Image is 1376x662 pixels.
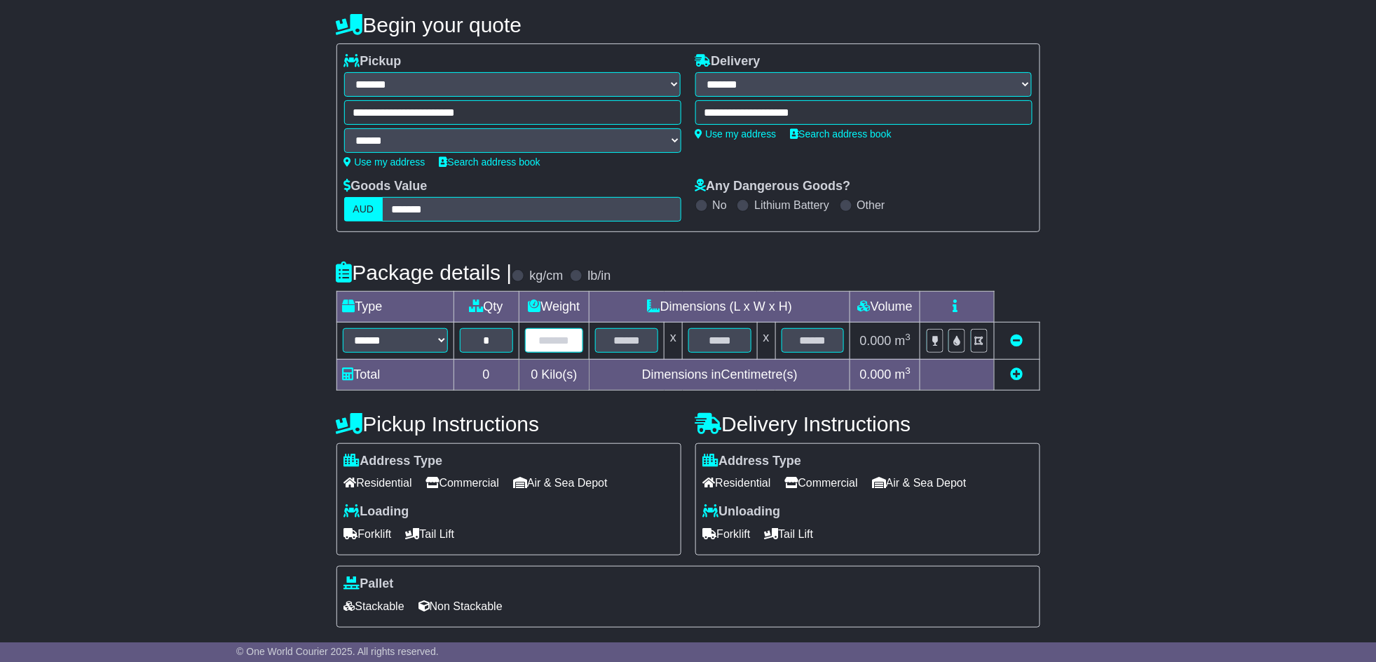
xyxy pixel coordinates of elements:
label: AUD [344,197,383,222]
label: Any Dangerous Goods? [695,179,851,194]
a: Add new item [1011,367,1023,381]
h4: Delivery Instructions [695,412,1040,435]
td: Total [336,359,454,390]
label: Goods Value [344,179,428,194]
td: Volume [850,292,920,323]
label: lb/in [587,269,611,284]
label: Address Type [344,454,443,469]
label: Other [857,198,885,212]
span: Commercial [785,472,858,494]
span: Forklift [703,523,751,545]
label: Unloading [703,504,781,520]
label: Address Type [703,454,802,469]
label: Lithium Battery [754,198,829,212]
td: Dimensions in Centimetre(s) [590,359,850,390]
span: Non Stackable [418,595,503,617]
a: Search address book [440,156,540,168]
label: No [713,198,727,212]
span: Stackable [344,595,404,617]
span: Air & Sea Depot [513,472,608,494]
td: 0 [454,359,519,390]
h4: Package details | [336,261,512,284]
label: kg/cm [529,269,563,284]
sup: 3 [906,332,911,342]
h4: Begin your quote [336,13,1040,36]
span: Residential [344,472,412,494]
span: © One World Courier 2025. All rights reserved. [236,646,439,657]
sup: 3 [906,365,911,376]
label: Loading [344,504,409,520]
label: Pallet [344,576,394,592]
a: Use my address [695,128,777,140]
span: 0 [531,367,538,381]
td: Kilo(s) [519,359,590,390]
td: Type [336,292,454,323]
span: Tail Lift [765,523,814,545]
span: Residential [703,472,771,494]
h4: Pickup Instructions [336,412,681,435]
a: Search address book [791,128,892,140]
td: Qty [454,292,519,323]
td: x [757,323,775,359]
span: m [895,367,911,381]
span: 0.000 [860,367,892,381]
td: Weight [519,292,590,323]
span: 0.000 [860,334,892,348]
span: Commercial [426,472,499,494]
label: Delivery [695,54,761,69]
td: Dimensions (L x W x H) [590,292,850,323]
a: Remove this item [1011,334,1023,348]
span: Tail Lift [406,523,455,545]
span: Forklift [344,523,392,545]
a: Use my address [344,156,425,168]
td: x [665,323,683,359]
label: Pickup [344,54,402,69]
span: m [895,334,911,348]
span: Air & Sea Depot [872,472,967,494]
